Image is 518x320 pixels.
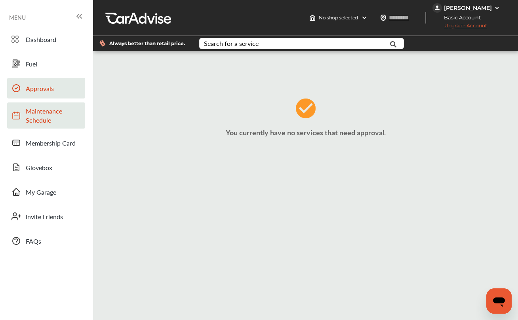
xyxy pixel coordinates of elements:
span: Upgrade Account [432,23,487,32]
img: header-divider.bc55588e.svg [425,12,426,24]
p: You currently have no services that need approval. [95,127,516,137]
div: Search for a service [204,40,259,47]
span: Glovebox [26,163,81,172]
span: Fuel [26,59,81,68]
span: Dashboard [26,35,81,44]
span: Invite Friends [26,212,81,221]
span: No shop selected [319,15,358,21]
a: Dashboard [7,29,85,49]
img: jVpblrzwTbfkPYzPPzSLxeg0AAAAASUVORK5CYII= [432,3,442,13]
a: Membership Card [7,133,85,153]
a: Approvals [7,78,85,98]
a: Fuel [7,53,85,74]
img: location_vector.a44bc228.svg [380,15,387,21]
span: Basic Account [433,13,487,22]
img: dollor_label_vector.a70140d1.svg [99,40,105,47]
span: FAQs [26,237,81,246]
span: My Garage [26,187,81,197]
span: Always better than retail price. [109,41,185,46]
span: Membership Card [26,138,81,148]
iframe: Button to launch messaging window [486,288,512,314]
span: Approvals [26,84,81,93]
a: Invite Friends [7,206,85,227]
img: header-home-logo.8d720a4f.svg [309,15,316,21]
div: [PERSON_NAME] [444,4,492,11]
a: Glovebox [7,157,85,178]
a: FAQs [7,231,85,251]
span: MENU [9,14,26,21]
img: header-down-arrow.9dd2ce7d.svg [361,15,368,21]
span: Maintenance Schedule [26,106,81,125]
img: WGsFRI8htEPBVLJbROoPRyZpYNWhNONpIPPETTm6eUC0GeLEiAAAAAElFTkSuQmCC [494,5,500,11]
a: Maintenance Schedule [7,102,85,129]
a: My Garage [7,182,85,202]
